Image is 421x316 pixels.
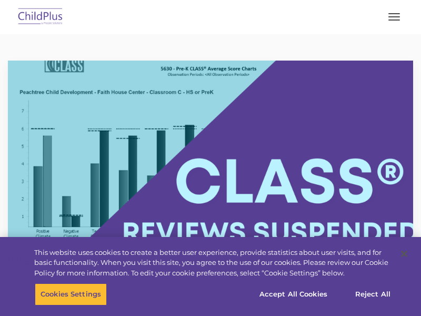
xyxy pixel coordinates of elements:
[393,242,416,265] button: Close
[16,5,65,29] img: ChildPlus by Procare Solutions
[340,283,406,305] button: Reject All
[35,283,107,305] button: Cookies Settings
[34,248,392,279] div: This website uses cookies to create a better user experience, provide statistics about user visit...
[254,283,333,305] button: Accept All Cookies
